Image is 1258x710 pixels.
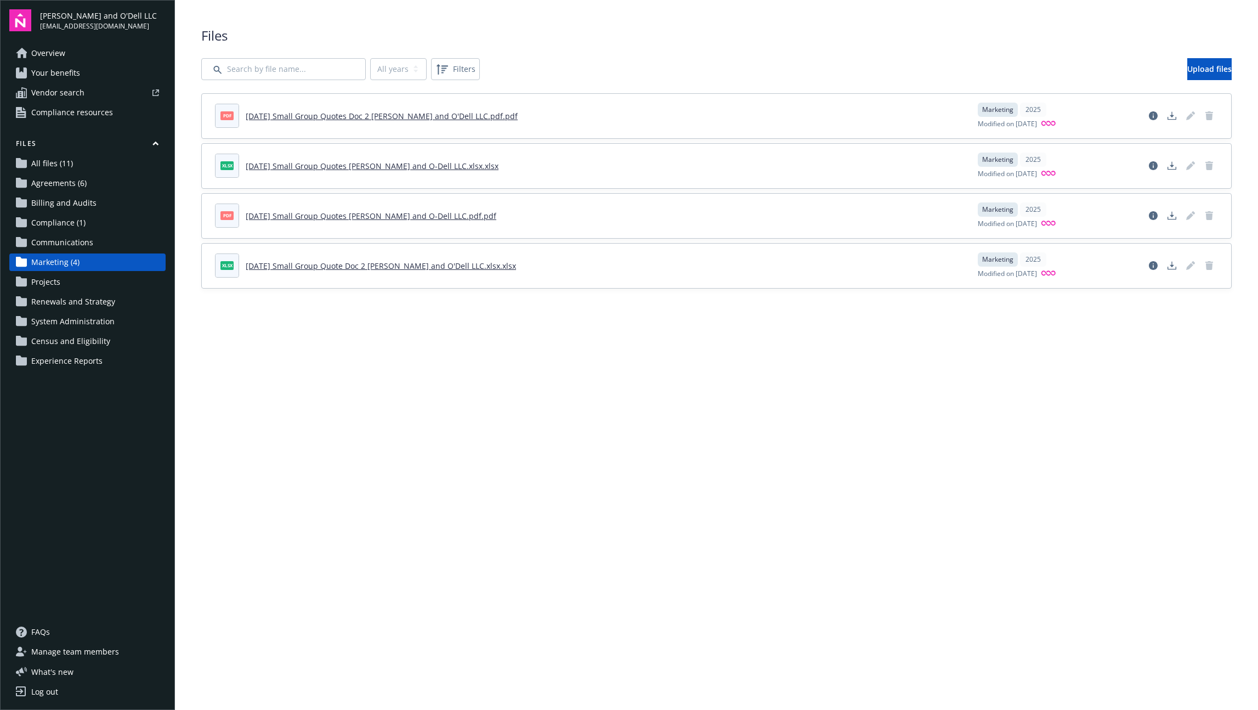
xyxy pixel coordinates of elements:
span: Filters [453,63,475,75]
a: System Administration [9,313,166,330]
span: Marketing [982,205,1013,215]
a: Download document [1163,207,1181,224]
span: Modified on [DATE] [978,269,1037,279]
a: FAQs [9,623,166,641]
span: [PERSON_NAME] and O'Dell LLC [40,10,157,21]
span: Filters [433,60,478,78]
a: [DATE] Small Group Quote Doc 2 [PERSON_NAME] and O'Dell LLC.xlsx.xlsx [246,261,516,271]
span: Overview [31,44,65,62]
span: Modified on [DATE] [978,169,1037,179]
a: [DATE] Small Group Quotes Doc 2 [PERSON_NAME] and O'Dell LLC.pdf.pdf [246,111,518,121]
a: Renewals and Strategy [9,293,166,311]
span: Marketing (4) [31,253,80,271]
a: Census and Eligibility [9,333,166,350]
a: View file details [1144,207,1162,224]
span: Modified on [DATE] [978,219,1037,229]
span: Edit document [1182,157,1199,174]
a: Projects [9,273,166,291]
span: All files (11) [31,155,73,172]
div: Log out [31,683,58,701]
a: All files (11) [9,155,166,172]
span: pdf [220,211,234,219]
div: 2025 [1020,153,1046,167]
span: Manage team members [31,643,119,661]
span: Modified on [DATE] [978,119,1037,129]
a: [DATE] Small Group Quotes [PERSON_NAME] and O-Dell LLC.pdf.pdf [246,211,496,221]
span: Files [201,26,1232,45]
a: Manage team members [9,643,166,661]
div: 2025 [1020,103,1046,117]
span: Edit document [1182,207,1199,224]
div: 2025 [1020,202,1046,217]
img: navigator-logo.svg [9,9,31,31]
a: Marketing (4) [9,253,166,271]
span: Upload files [1187,64,1232,74]
input: Search by file name... [201,58,366,80]
a: Experience Reports [9,352,166,370]
span: Your benefits [31,64,80,82]
span: Delete document [1200,157,1218,174]
a: View file details [1144,107,1162,125]
span: pdf [220,111,234,120]
span: Projects [31,273,60,291]
a: Overview [9,44,166,62]
span: Marketing [982,255,1013,264]
span: What ' s new [31,666,73,678]
span: xlsx [220,161,234,170]
span: Renewals and Strategy [31,293,115,311]
span: Billing and Audits [31,194,97,212]
span: Edit document [1182,257,1199,274]
span: Vendor search [31,84,84,102]
a: Communications [9,234,166,251]
div: 2025 [1020,252,1046,267]
span: Marketing [982,155,1013,165]
a: Upload files [1187,58,1232,80]
span: System Administration [31,313,115,330]
a: Billing and Audits [9,194,166,212]
span: Compliance (1) [31,214,86,232]
a: Download document [1163,257,1181,274]
a: Compliance resources [9,104,166,121]
span: FAQs [31,623,50,641]
span: Edit document [1182,107,1199,125]
a: Agreements (6) [9,174,166,192]
a: Compliance (1) [9,214,166,232]
span: Communications [31,234,93,251]
span: Delete document [1200,257,1218,274]
a: View file details [1144,157,1162,174]
span: Agreements (6) [31,174,87,192]
button: Filters [431,58,480,80]
a: Download document [1163,157,1181,174]
a: Your benefits [9,64,166,82]
span: Census and Eligibility [31,333,110,350]
a: View file details [1144,257,1162,274]
span: [EMAIL_ADDRESS][DOMAIN_NAME] [40,21,157,31]
a: Download document [1163,107,1181,125]
span: Delete document [1200,207,1218,224]
button: Files [9,139,166,153]
a: Vendor search [9,84,166,102]
span: Marketing [982,105,1013,115]
button: What's new [9,666,91,678]
span: Compliance resources [31,104,113,121]
span: Experience Reports [31,352,103,370]
span: xlsx [220,261,234,269]
button: [PERSON_NAME] and O'Dell LLC[EMAIL_ADDRESS][DOMAIN_NAME] [40,9,166,31]
span: Delete document [1200,107,1218,125]
a: [DATE] Small Group Quotes [PERSON_NAME] and O-Dell LLC.xlsx.xlsx [246,161,498,171]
